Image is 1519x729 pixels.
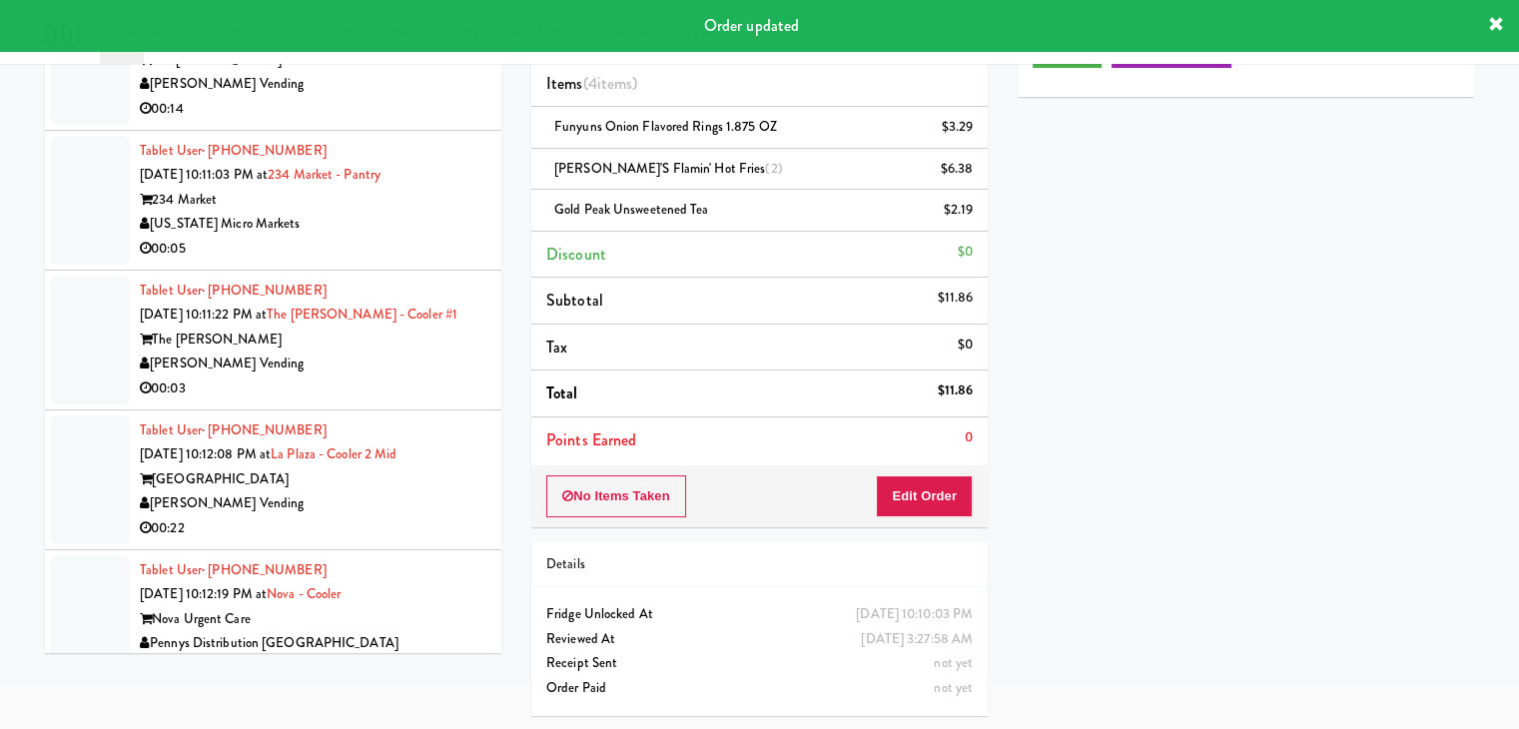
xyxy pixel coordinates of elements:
span: Order updated [704,14,799,37]
div: $0 [958,240,973,265]
div: Receipt Sent [546,651,973,676]
span: not yet [934,678,973,697]
div: Nova Urgent Care [140,607,486,632]
div: 00:03 [140,376,486,401]
span: Total [546,381,578,404]
button: No Items Taken [546,475,686,517]
div: [US_STATE] Micro Markets [140,212,486,237]
span: Items [546,72,637,95]
div: 234 Market [140,188,486,213]
span: (2) [765,159,782,178]
div: The [PERSON_NAME] [140,328,486,353]
li: Tablet User· [PHONE_NUMBER][DATE] 10:11:03 PM at234 Market - Pantry234 Market[US_STATE] Micro Mar... [45,131,501,271]
div: $11.86 [937,286,973,311]
div: $6.38 [941,157,974,182]
span: Points Earned [546,428,636,451]
a: Tablet User· [PHONE_NUMBER] [140,420,327,439]
button: Edit Order [876,475,973,517]
a: Nova - Cooler [267,584,341,603]
div: [PERSON_NAME] Vending [140,352,486,376]
span: [PERSON_NAME]'s Flamin' Hot Fries [554,159,783,178]
span: [DATE] 10:12:19 PM at [140,584,267,603]
div: Details [546,552,973,577]
div: $2.19 [944,198,974,223]
a: Tablet User· [PHONE_NUMBER] [140,281,327,300]
div: 00:05 [140,237,486,262]
div: 00:14 [140,97,486,122]
span: [DATE] 10:12:08 PM at [140,444,271,463]
span: Subtotal [546,289,603,312]
a: La Plaza - Cooler 2 Mid [271,444,396,463]
div: [DATE] 3:27:58 AM [861,627,973,652]
span: [DATE] 10:11:03 PM at [140,165,268,184]
div: [PERSON_NAME] Vending [140,72,486,97]
span: (4 ) [583,72,638,95]
ng-pluralize: items [597,72,633,95]
a: 234 Market - Pantry [268,165,380,184]
span: Tax [546,336,567,359]
div: Fridge Unlocked At [546,602,973,627]
span: · [PHONE_NUMBER] [202,141,327,160]
div: 0 [965,425,973,450]
div: $3.29 [942,115,974,140]
div: Reviewed At [546,627,973,652]
div: [GEOGRAPHIC_DATA] [140,467,486,492]
span: Gold Peak Unsweetened Tea [554,200,709,219]
span: Discount [546,243,606,266]
div: $11.86 [937,378,973,403]
div: Pennys Distribution [GEOGRAPHIC_DATA] [140,631,486,656]
span: Funyuns Onion Flavored Rings 1.875 OZ [554,117,777,136]
li: Tablet User· [PHONE_NUMBER][DATE] 10:12:19 PM atNova - CoolerNova Urgent CarePennys Distribution ... [45,550,501,690]
div: 00:22 [140,516,486,541]
span: · [PHONE_NUMBER] [202,560,327,579]
li: Tablet User· [PHONE_NUMBER][DATE] 10:12:08 PM atLa Plaza - Cooler 2 Mid[GEOGRAPHIC_DATA][PERSON_N... [45,410,501,550]
li: Tablet User· [PHONE_NUMBER][DATE] 10:11:22 PM atThe [PERSON_NAME] - Cooler #1The [PERSON_NAME][PE... [45,271,501,410]
span: not yet [934,653,973,672]
span: · [PHONE_NUMBER] [202,420,327,439]
a: Tablet User· [PHONE_NUMBER] [140,560,327,579]
span: · [PHONE_NUMBER] [202,281,327,300]
div: [DATE] 10:10:03 PM [856,602,973,627]
div: Order Paid [546,676,973,701]
span: [DATE] 10:11:22 PM at [140,305,267,324]
a: The [PERSON_NAME] - Cooler #1 [267,305,457,324]
div: $0 [958,333,973,358]
a: Tablet User· [PHONE_NUMBER] [140,141,327,160]
div: [PERSON_NAME] Vending [140,491,486,516]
